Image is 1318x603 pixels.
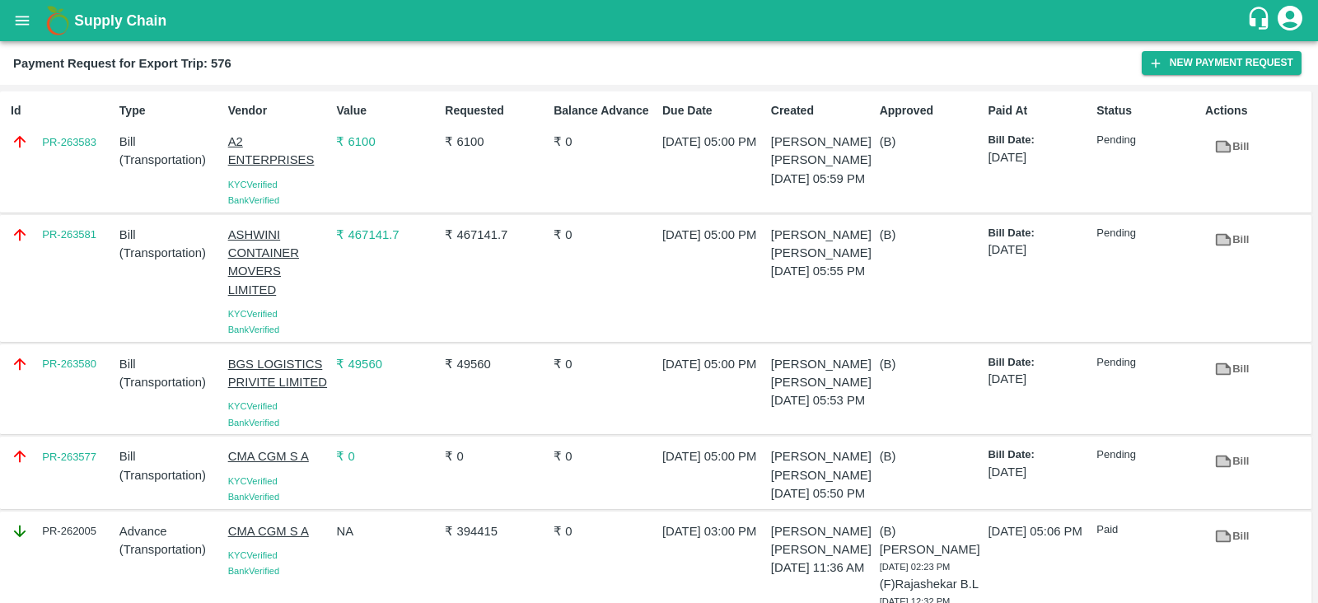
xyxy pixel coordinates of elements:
p: BGS LOGISTICS PRIVITE LIMITED [228,355,330,392]
p: (B) [880,355,982,373]
span: Bank Verified [228,418,279,428]
p: NA [336,522,438,540]
p: ₹ 394415 [445,522,547,540]
p: ₹ 0 [554,226,656,244]
p: Advance [119,522,222,540]
p: ₹ 0 [336,447,438,465]
p: (F) Rajashekar B.L [880,575,982,593]
p: Pending [1096,355,1199,371]
p: Bill [119,355,222,373]
span: KYC Verified [228,401,278,411]
p: ASHWINI CONTAINER MOVERS LIMITED [228,226,330,299]
p: [DATE] 05:00 PM [662,226,764,244]
p: [DATE] [988,463,1090,481]
p: Bill [119,133,222,151]
p: Bill Date: [988,447,1090,463]
p: Bill [119,447,222,465]
a: Bill [1205,133,1258,161]
p: ₹ 0 [554,522,656,540]
p: A2 ENTERPRISES [228,133,330,170]
div: PR-262005 [11,522,113,540]
p: [DATE] 05:06 PM [988,522,1090,540]
p: (B) [880,133,982,151]
p: Id [11,102,113,119]
p: Status [1096,102,1199,119]
a: PR-263583 [42,134,96,151]
p: Approved [880,102,982,119]
p: (B) [880,226,982,244]
p: ₹ 6100 [445,133,547,151]
a: PR-263580 [42,356,96,372]
p: Due Date [662,102,764,119]
p: Value [336,102,438,119]
p: ₹ 49560 [445,355,547,373]
p: Vendor [228,102,330,119]
p: ₹ 467141.7 [336,226,438,244]
img: logo [41,4,74,37]
p: [DATE] 05:55 PM [771,262,873,280]
a: PR-263581 [42,227,96,243]
p: Pending [1096,133,1199,148]
p: [DATE] 05:50 PM [771,484,873,502]
span: KYC Verified [228,476,278,486]
p: [PERSON_NAME] [PERSON_NAME] [771,522,873,559]
p: Type [119,102,222,119]
a: Bill [1205,226,1258,255]
p: ₹ 467141.7 [445,226,547,244]
p: ₹ 49560 [336,355,438,373]
span: KYC Verified [228,550,278,560]
div: account of current user [1275,3,1305,38]
span: Bank Verified [228,195,279,205]
a: Supply Chain [74,9,1246,32]
span: [DATE] 02:23 PM [880,562,951,572]
p: Actions [1205,102,1307,119]
p: (B) [PERSON_NAME] [880,522,982,559]
b: Payment Request for Export Trip: 576 [13,57,231,70]
p: Bill Date: [988,133,1090,148]
p: [PERSON_NAME] [PERSON_NAME] [771,447,873,484]
p: [DATE] [988,148,1090,166]
p: [DATE] 03:00 PM [662,522,764,540]
span: KYC Verified [228,180,278,189]
span: KYC Verified [228,309,278,319]
p: [DATE] 05:00 PM [662,447,764,465]
a: Bill [1205,447,1258,476]
p: CMA CGM S A [228,522,330,540]
p: [DATE] [988,241,1090,259]
p: [DATE] 05:59 PM [771,170,873,188]
p: ₹ 0 [554,133,656,151]
p: [DATE] 05:00 PM [662,133,764,151]
p: Balance Advance [554,102,656,119]
p: ( Transportation ) [119,373,222,391]
p: ( Transportation ) [119,540,222,559]
p: [DATE] 11:36 AM [771,559,873,577]
button: New Payment Request [1142,51,1302,75]
p: Created [771,102,873,119]
p: ₹ 0 [554,447,656,465]
p: CMA CGM S A [228,447,330,465]
p: Bill Date: [988,226,1090,241]
div: customer-support [1246,6,1275,35]
p: (B) [880,447,982,465]
a: Bill [1205,355,1258,384]
p: Bill [119,226,222,244]
p: ( Transportation ) [119,244,222,262]
span: Bank Verified [228,566,279,576]
p: [PERSON_NAME] [PERSON_NAME] [771,133,873,170]
p: [DATE] [988,370,1090,388]
p: ₹ 0 [445,447,547,465]
p: ( Transportation ) [119,466,222,484]
b: Supply Chain [74,12,166,29]
p: ( Transportation ) [119,151,222,169]
p: Requested [445,102,547,119]
p: ₹ 0 [554,355,656,373]
a: PR-263577 [42,449,96,465]
p: [DATE] 05:53 PM [771,391,873,409]
p: [DATE] 05:00 PM [662,355,764,373]
p: ₹ 6100 [336,133,438,151]
p: Pending [1096,447,1199,463]
p: [PERSON_NAME] [PERSON_NAME] [771,226,873,263]
p: Paid [1096,522,1199,538]
a: Bill [1205,522,1258,551]
p: Paid At [988,102,1090,119]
